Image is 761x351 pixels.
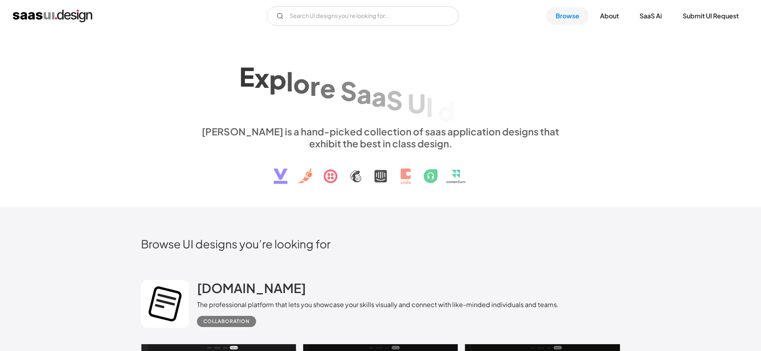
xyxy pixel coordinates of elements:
div: [PERSON_NAME] is a hand-picked collection of saas application designs that exhibit the best in cl... [197,125,564,149]
input: Search UI designs you're looking for... [267,6,459,26]
a: Submit UI Request [673,7,748,25]
div: a [357,78,372,109]
div: l [286,66,293,97]
div: e [320,72,336,103]
div: r [310,70,320,101]
h1: Explore SaaS UI design patterns & interactions. [197,56,564,118]
h2: [DOMAIN_NAME] [197,280,306,296]
div: I [426,91,433,122]
div: U [407,88,426,119]
div: S [386,84,403,115]
div: d [438,95,455,126]
div: E [239,61,254,91]
a: home [13,10,92,22]
div: x [254,62,269,93]
h2: Browse UI designs you’re looking for [141,237,620,251]
a: [DOMAIN_NAME] [197,280,306,300]
a: About [590,7,628,25]
form: Email Form [267,6,459,26]
div: o [293,68,310,99]
div: The professional platform that lets you showcase your skills visually and connect with like-minde... [197,300,559,309]
a: SaaS Ai [630,7,672,25]
img: text, icon, saas logo [260,149,502,191]
a: Browse [546,7,589,25]
div: S [340,75,357,106]
div: a [372,81,386,112]
div: p [269,64,286,95]
div: Collaboration [203,317,250,326]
